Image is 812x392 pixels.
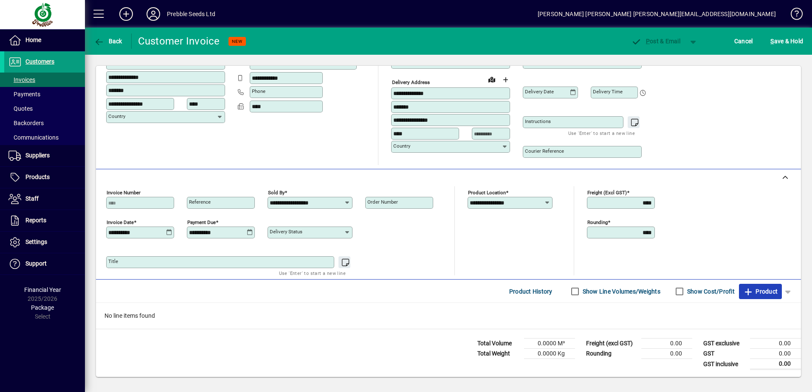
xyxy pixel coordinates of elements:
[92,34,124,49] button: Back
[8,134,59,141] span: Communications
[506,284,556,299] button: Product History
[24,286,61,293] span: Financial Year
[4,87,85,101] a: Payments
[750,349,801,359] td: 0.00
[187,219,216,225] mat-label: Payment due
[4,30,85,51] a: Home
[587,219,608,225] mat-label: Rounding
[96,303,801,329] div: No line items found
[25,260,47,267] span: Support
[25,217,46,224] span: Reports
[699,349,750,359] td: GST
[113,6,140,22] button: Add
[646,38,650,45] span: P
[525,89,554,95] mat-label: Delivery date
[568,128,635,138] mat-hint: Use 'Enter' to start a new line
[581,287,660,296] label: Show Line Volumes/Weights
[85,34,132,49] app-page-header-button: Back
[750,359,801,370] td: 0.00
[140,6,167,22] button: Profile
[4,210,85,231] a: Reports
[641,339,692,349] td: 0.00
[108,113,125,119] mat-label: Country
[4,116,85,130] a: Backorders
[732,34,755,49] button: Cancel
[232,39,242,44] span: NEW
[743,285,778,298] span: Product
[8,105,33,112] span: Quotes
[750,339,801,349] td: 0.00
[4,253,85,274] a: Support
[641,349,692,359] td: 0.00
[25,58,54,65] span: Customers
[770,38,774,45] span: S
[107,190,141,196] mat-label: Invoice number
[8,120,44,126] span: Backorders
[685,287,735,296] label: Show Cost/Profit
[631,38,680,45] span: ost & Email
[699,359,750,370] td: GST inclusive
[167,7,215,21] div: Prebble Seeds Ltd
[31,304,54,311] span: Package
[524,349,575,359] td: 0.0000 Kg
[587,190,627,196] mat-label: Freight (excl GST)
[367,199,398,205] mat-label: Order number
[108,258,118,264] mat-label: Title
[268,190,285,196] mat-label: Sold by
[25,36,41,43] span: Home
[525,148,564,154] mat-label: Courier Reference
[107,219,134,225] mat-label: Invoice date
[582,349,641,359] td: Rounding
[4,101,85,116] a: Quotes
[270,229,302,235] mat-label: Delivery status
[699,339,750,349] td: GST exclusive
[8,91,40,98] span: Payments
[627,34,685,49] button: Post & Email
[734,34,753,48] span: Cancel
[770,34,803,48] span: ave & Hold
[4,188,85,210] a: Staff
[189,199,211,205] mat-label: Reference
[4,73,85,87] a: Invoices
[499,73,512,87] button: Choose address
[4,167,85,188] a: Products
[768,34,805,49] button: Save & Hold
[25,238,47,245] span: Settings
[538,7,776,21] div: [PERSON_NAME] [PERSON_NAME] [PERSON_NAME][EMAIL_ADDRESS][DOMAIN_NAME]
[4,232,85,253] a: Settings
[468,190,506,196] mat-label: Product location
[509,285,553,298] span: Product History
[4,130,85,145] a: Communications
[94,38,122,45] span: Back
[393,143,410,149] mat-label: Country
[593,89,623,95] mat-label: Delivery time
[524,339,575,349] td: 0.0000 M³
[138,34,220,48] div: Customer Invoice
[252,88,265,94] mat-label: Phone
[473,339,524,349] td: Total Volume
[25,195,39,202] span: Staff
[8,76,35,83] span: Invoices
[473,349,524,359] td: Total Weight
[784,2,801,29] a: Knowledge Base
[4,145,85,166] a: Suppliers
[485,73,499,86] a: View on map
[739,284,782,299] button: Product
[279,268,346,278] mat-hint: Use 'Enter' to start a new line
[25,174,50,180] span: Products
[582,339,641,349] td: Freight (excl GST)
[525,118,551,124] mat-label: Instructions
[25,152,50,159] span: Suppliers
